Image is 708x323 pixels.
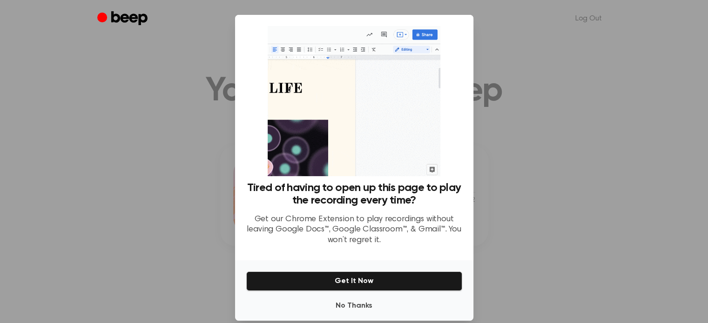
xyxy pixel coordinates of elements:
[246,297,462,315] button: No Thanks
[268,26,440,176] img: Beep extension in action
[246,182,462,207] h3: Tired of having to open up this page to play the recording every time?
[246,214,462,246] p: Get our Chrome Extension to play recordings without leaving Google Docs™, Google Classroom™, & Gm...
[97,10,150,28] a: Beep
[246,271,462,291] button: Get It Now
[566,7,611,30] a: Log Out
